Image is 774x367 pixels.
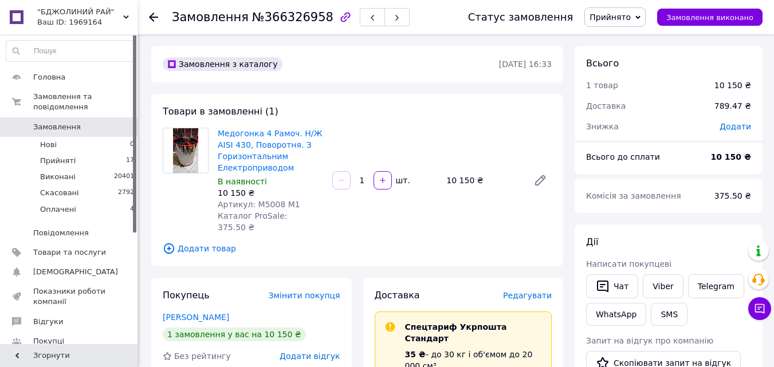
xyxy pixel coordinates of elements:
span: Змінити покупця [269,291,340,300]
span: Всього до сплати [586,152,660,161]
span: Товари та послуги [33,247,106,258]
span: 4 [130,204,134,215]
span: Головна [33,72,65,82]
span: Додати товар [163,242,552,255]
span: Замовлення та повідомлення [33,92,137,112]
a: WhatsApp [586,303,646,326]
div: 1 замовлення у вас на 10 150 ₴ [163,327,306,341]
span: Покупець [163,290,210,301]
span: 1 товар [586,81,618,90]
span: Редагувати [503,291,552,300]
div: Замовлення з каталогу [163,57,282,71]
span: Всього [586,58,619,69]
span: [DEMOGRAPHIC_DATA] [33,267,118,277]
span: Замовлення виконано [666,13,753,22]
span: Показники роботи компанії [33,286,106,307]
span: Без рейтингу [174,352,231,361]
span: Оплачені [40,204,76,215]
span: 0 [130,140,134,150]
span: Замовлення [33,122,81,132]
span: 20401 [114,172,134,182]
span: Товари в замовленні (1) [163,106,278,117]
button: Чат [586,274,638,298]
span: Знижка [586,122,619,131]
span: Відгуки [33,317,63,327]
div: Статус замовлення [468,11,573,23]
span: В наявності [218,177,267,186]
div: 10 150 ₴ [442,172,524,188]
a: Редагувати [529,169,552,192]
b: 10 150 ₴ [711,152,752,161]
span: Запит на відгук про компанію [586,336,713,345]
span: Дії [586,236,598,247]
div: 10 150 ₴ [714,80,751,91]
span: Прийнято [590,13,631,22]
span: Артикул: М5008 М1 [218,200,300,209]
div: шт. [393,175,411,186]
span: Повідомлення [33,228,89,238]
span: Комісія за замовлення [586,191,681,200]
span: №366326958 [252,10,333,24]
div: 789.47 ₴ [708,93,758,119]
span: 2792 [118,188,134,198]
a: Telegram [688,274,744,298]
span: 35 ₴ [405,350,426,359]
button: SMS [651,303,687,326]
span: Доставка [586,101,626,111]
span: 375.50 ₴ [714,191,751,200]
span: "БДЖОЛИНИЙ РАЙ" [37,7,123,17]
span: Написати покупцеві [586,259,671,269]
a: Viber [643,274,683,298]
time: [DATE] 16:33 [499,60,552,69]
span: Спецтариф Укрпошта Стандарт [405,322,507,343]
img: Медогонка 4 Рамоч. Н/Ж AISI 430, Поворотня. З Горизонтальним Електроприводом [173,128,198,173]
span: Додати [720,122,751,131]
span: Нові [40,140,57,150]
button: Чат з покупцем [748,297,771,320]
span: Каталог ProSale: 375.50 ₴ [218,211,287,232]
span: Прийняті [40,156,76,166]
button: Замовлення виконано [657,9,763,26]
div: Повернутися назад [149,11,158,23]
div: Ваш ID: 1969164 [37,17,137,27]
div: 10 150 ₴ [218,187,323,199]
a: Медогонка 4 Рамоч. Н/Ж AISI 430, Поворотня. З Горизонтальним Електроприводом [218,129,323,172]
input: Пошук [6,41,135,61]
span: Скасовані [40,188,79,198]
span: Замовлення [172,10,249,24]
a: [PERSON_NAME] [163,313,229,322]
span: Доставка [375,290,420,301]
span: Виконані [40,172,76,182]
span: Покупці [33,336,64,346]
span: 17 [126,156,134,166]
span: Додати відгук [280,352,340,361]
